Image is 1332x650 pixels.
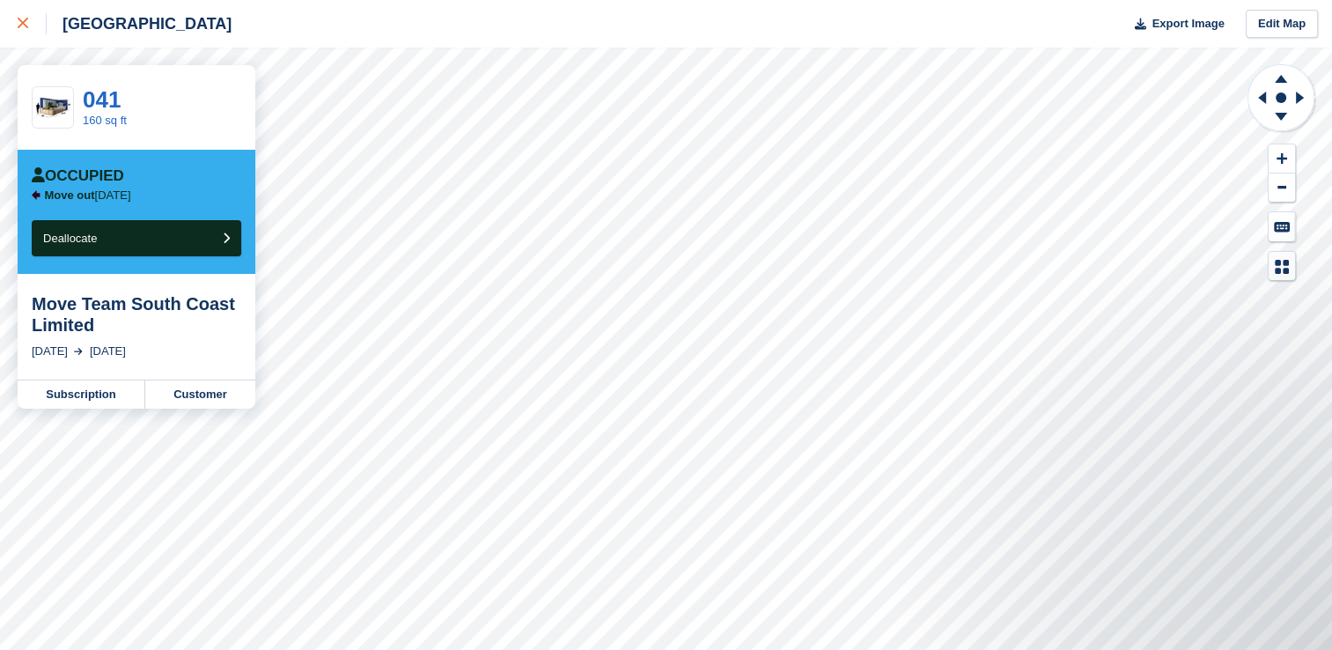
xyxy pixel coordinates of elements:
[1269,252,1295,281] button: Map Legend
[1269,212,1295,241] button: Keyboard Shortcuts
[45,188,131,203] p: [DATE]
[1269,174,1295,203] button: Zoom Out
[32,343,68,360] div: [DATE]
[45,188,95,202] span: Move out
[32,220,241,256] button: Deallocate
[1246,10,1318,39] a: Edit Map
[18,380,145,409] a: Subscription
[32,293,241,336] div: Move Team South Coast Limited
[33,92,73,123] img: 20-ft-container.jpg
[83,114,127,127] a: 160 sq ft
[83,86,121,113] a: 041
[145,380,255,409] a: Customer
[43,232,97,245] span: Deallocate
[32,190,40,200] img: arrow-left-icn-90495f2de72eb5bd0bd1c3c35deca35cc13f817d75bef06ecd7c0b315636ce7e.svg
[1152,15,1224,33] span: Export Image
[90,343,126,360] div: [DATE]
[1124,10,1225,39] button: Export Image
[47,13,232,34] div: [GEOGRAPHIC_DATA]
[32,167,124,185] div: Occupied
[1269,144,1295,174] button: Zoom In
[74,348,83,355] img: arrow-right-light-icn-cde0832a797a2874e46488d9cf13f60e5c3a73dbe684e267c42b8395dfbc2abf.svg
